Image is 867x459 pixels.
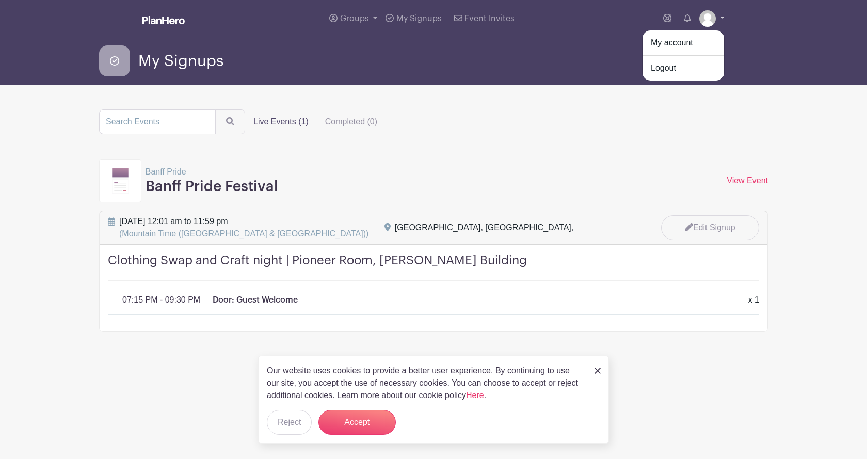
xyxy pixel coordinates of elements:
[317,112,386,132] label: Completed (0)
[643,35,724,51] a: My account
[122,294,200,306] p: 07:15 PM - 09:30 PM
[395,221,573,234] div: [GEOGRAPHIC_DATA], [GEOGRAPHIC_DATA],
[108,253,759,281] h4: Clothing Swap and Craft night | Pioneer Room, [PERSON_NAME] Building
[595,368,601,374] img: close_button-5f87c8562297e5c2d7936805f587ecaba9071eb48480494691a3f1689db116b3.svg
[245,112,386,132] div: filters
[396,14,442,23] span: My Signups
[466,391,484,400] a: Here
[146,166,278,178] p: Banff Pride
[142,16,185,24] img: logo_white-6c42ec7e38ccf1d336a20a19083b03d10ae64f83f12c07503d8b9e83406b4c7d.svg
[464,14,515,23] span: Event Invites
[642,30,725,81] div: Groups
[119,229,368,238] span: (Mountain Time ([GEOGRAPHIC_DATA] & [GEOGRAPHIC_DATA]))
[318,410,396,435] button: Accept
[699,10,716,27] img: default-ce2991bfa6775e67f084385cd625a349d9dcbb7a52a09fb2fda1e96e2d18dcdb.png
[213,294,298,306] p: Door: Guest Welcome
[340,14,369,23] span: Groups
[138,53,223,70] span: My Signups
[146,178,278,196] h3: Banff Pride Festival
[742,294,765,306] div: x 1
[267,410,312,435] button: Reject
[727,176,768,185] a: View Event
[267,365,584,402] p: Our website uses cookies to provide a better user experience. By continuing to use our site, you ...
[119,215,368,240] span: [DATE] 12:01 am to 11:59 pm
[99,109,216,134] input: Search Events
[661,215,759,240] a: Edit Signup
[245,112,317,132] label: Live Events (1)
[112,168,129,194] img: template11-97b0f419cbab8ea1fd52dabbe365452ac063e65c139ff1c7c21e0a8da349fa3d.svg
[643,60,724,76] a: Logout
